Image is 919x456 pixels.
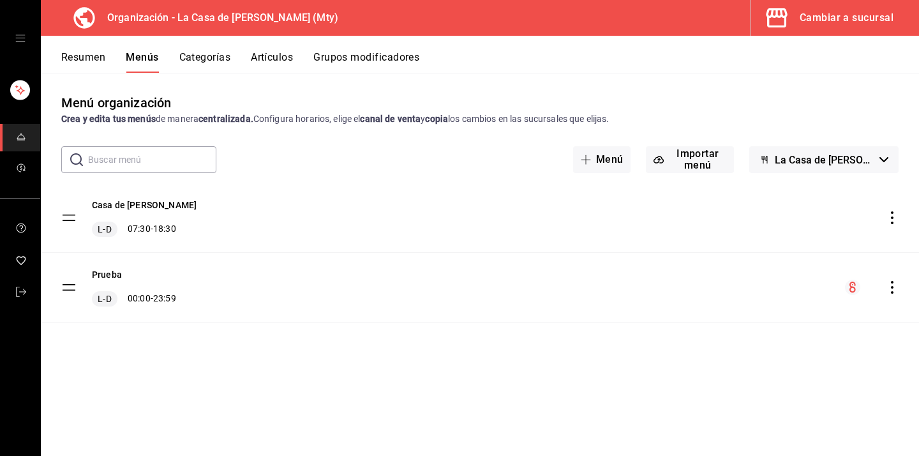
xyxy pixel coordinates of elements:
strong: copia [425,114,448,124]
h3: Organización - La Casa de [PERSON_NAME] (Mty) [97,10,338,26]
button: Menús [126,51,158,73]
button: Categorías [179,51,231,73]
button: Prueba [92,268,122,281]
strong: centralizada. [198,114,253,124]
button: La Casa de [PERSON_NAME] [749,146,899,173]
button: Grupos modificadores [313,51,419,73]
span: L-D [95,293,114,305]
button: drag [61,280,77,295]
button: Importar menú [646,146,734,173]
button: open drawer [15,33,26,43]
button: Casa de [PERSON_NAME] [92,199,197,211]
button: actions [886,211,899,224]
input: Buscar menú [88,147,216,172]
div: navigation tabs [61,51,919,73]
span: L-D [95,223,114,236]
div: 07:30 - 18:30 [92,222,197,237]
strong: canal de venta [360,114,421,124]
button: actions [886,281,899,294]
button: Menú [573,146,631,173]
span: La Casa de [PERSON_NAME] [775,154,874,166]
table: menu-maker-table [41,183,919,323]
button: Artículos [251,51,293,73]
div: Menú organización [61,93,171,112]
button: Resumen [61,51,105,73]
div: de manera Configura horarios, elige el y los cambios en las sucursales que elijas. [61,112,899,126]
div: Cambiar a sucursal [800,9,893,27]
button: drag [61,210,77,225]
strong: Crea y edita tus menús [61,114,156,124]
div: 00:00 - 23:59 [92,291,176,307]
